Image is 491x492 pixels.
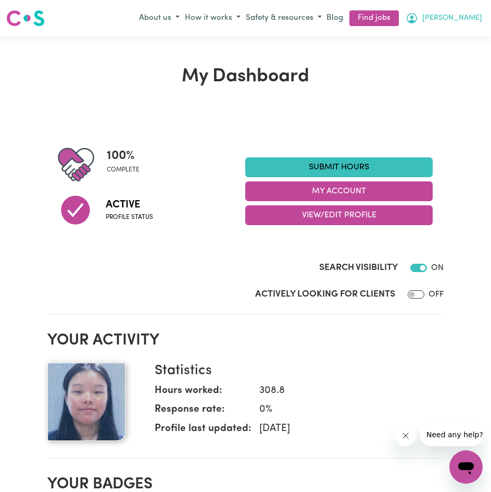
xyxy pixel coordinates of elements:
span: Profile status [106,213,153,222]
button: About us [136,10,182,27]
span: Need any help? [6,7,63,16]
dd: [DATE] [251,422,435,437]
button: How it works [182,10,243,27]
dt: Hours worked: [155,384,251,403]
span: OFF [429,290,444,299]
dd: 0 % [251,402,435,417]
h3: Statistics [155,363,435,379]
a: Blog [324,10,345,27]
a: Find jobs [349,10,399,27]
dt: Profile last updated: [155,422,251,441]
dd: 308.8 [251,384,435,399]
iframe: Close message [395,425,416,446]
a: Submit Hours [245,157,433,177]
h2: Your activity [47,331,444,350]
button: View/Edit Profile [245,205,433,225]
span: 100 % [107,146,140,165]
iframe: Button to launch messaging window [449,450,483,484]
span: Active [106,197,153,213]
span: complete [107,165,140,175]
img: Your profile picture [47,363,125,441]
button: My Account [245,181,433,201]
label: Actively Looking for Clients [255,288,395,301]
button: My Account [403,9,485,27]
button: Safety & resources [243,10,324,27]
a: Careseekers logo [6,6,45,30]
span: [PERSON_NAME] [422,13,482,24]
h1: My Dashboard [47,66,444,88]
dt: Response rate: [155,402,251,422]
img: Careseekers logo [6,9,45,28]
div: Profile completeness: 100% [107,146,148,183]
span: ON [431,264,444,272]
iframe: Message from company [420,423,483,446]
label: Search Visibility [319,261,398,275]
